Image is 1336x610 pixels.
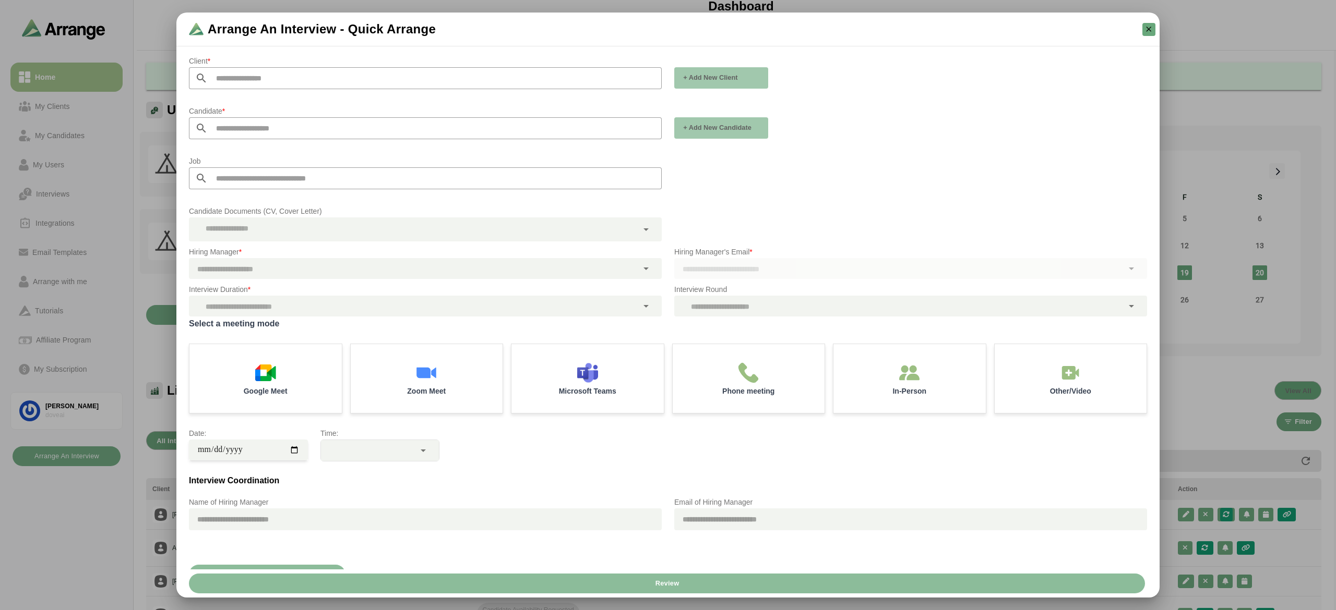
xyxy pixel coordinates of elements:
label: Select a meeting mode [189,316,1147,331]
button: + Add New Client [674,67,768,89]
p: Microsoft Teams [559,387,616,395]
img: Google Meet [255,362,276,383]
span: Add Additional Hiring Manager [212,565,323,584]
button: Add Additional Hiring Manager [189,565,345,584]
p: Other/Video [1050,387,1091,395]
p: Time: [320,427,439,440]
p: Email of Hiring Manager [674,496,1147,508]
p: Interview Duration [189,283,662,296]
p: Job [189,155,662,167]
img: In-Person [1060,362,1081,383]
img: Microsoft Teams [577,362,598,383]
p: Date: [189,427,308,440]
p: Phone meeting [722,387,774,395]
p: Zoom Meet [407,387,446,395]
img: Phone meeting [738,362,759,383]
p: Candidate Documents (CV, Cover Letter) [189,205,662,217]
img: In-Person [899,362,920,383]
p: Client [189,55,662,67]
p: Hiring Manager [189,246,662,258]
h3: Interview Coordination [189,474,1147,487]
p: Google Meet [244,387,288,395]
span: + Add New Candidate [683,123,751,133]
span: + Add New Client [683,72,738,83]
p: Interview Round [674,283,1147,296]
button: + Add New Candidate [674,117,768,139]
p: Candidate [189,105,662,117]
p: Name of Hiring Manager [189,496,662,508]
span: Arrange an Interview - Quick Arrange [208,21,436,38]
p: In-Person [892,387,926,395]
img: Zoom Meet [416,362,437,383]
p: Hiring Manager's Email [674,246,1147,258]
